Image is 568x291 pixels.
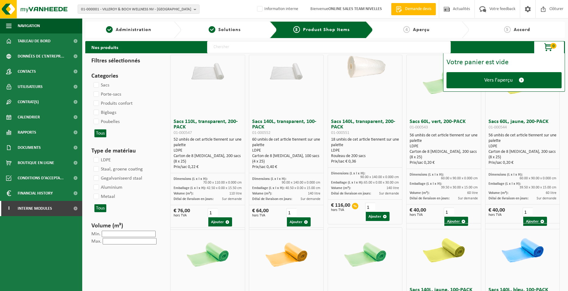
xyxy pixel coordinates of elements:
[489,125,507,130] span: 01-000544
[331,192,371,195] span: Délai de livraison en jours:
[92,90,121,99] label: Porte-sacs
[256,5,298,14] label: Information interne
[489,208,505,217] div: € 40,00
[523,217,547,226] button: Ajouter
[418,55,470,107] img: 01-000543
[410,133,478,166] div: 56 unités de cet article tiennent sur une palette
[252,177,286,181] span: Dimensions (L x l x H):
[285,186,320,190] span: 40.50 x 0.00 x 15.00 cm
[523,208,533,217] input: 1
[489,182,521,186] span: Emballage (L x l x H):
[222,197,242,201] span: Sur demande
[92,174,142,183] label: Gegalvaniseerd staal
[441,186,478,189] span: 39.50 x 30.00 x 15.00 cm
[18,79,43,94] span: Utilisateurs
[174,208,190,217] div: € 76,00
[282,26,361,33] a: 3Product Shop Items
[365,203,376,212] input: 1
[92,108,116,117] label: Bigbags
[92,99,132,108] label: Produits confort
[410,213,426,217] span: hors TVA
[92,117,120,126] label: Poubelles
[484,77,513,83] span: Vers l'aperçu
[331,153,399,159] div: Rouleau de 200 sacs
[504,26,511,33] span: 5
[308,192,320,195] span: 140 litre
[410,182,442,186] span: Emballage (L x l x H):
[489,149,557,160] div: Carton de 8 [MEDICAL_DATA], 200 sacs (8 x 25)
[489,144,557,149] div: LDPE
[331,181,363,184] span: Emballage (L x l x H):
[91,146,159,156] h3: Type de matériau
[404,6,433,12] span: Demande devis
[364,181,399,184] span: 65.00 x 0.00 x 30.00 cm
[301,197,320,201] span: Sur demande
[174,131,192,135] span: 01-000547
[410,119,478,131] h3: Sacs 60L, vert, 200-PACK
[467,191,478,195] span: 60 litre
[92,165,143,174] label: Staal, groene coating
[174,119,242,135] h3: Sacs 110L, transparent, 200-PACK
[174,186,206,190] span: Emballage (L x l x H):
[303,27,350,32] span: Product Shop Items
[410,125,428,130] span: 01-000543
[184,26,265,33] a: 2Solutions
[410,144,478,149] div: LDPE
[550,43,556,49] span: 0
[489,160,557,166] div: Prix/sac 0,20 €
[252,192,272,195] span: Volume (m³):
[91,221,159,230] h3: Volume (m³)
[360,175,399,179] span: 90.00 x 140.00 x 0.000 cm
[81,5,191,14] span: 01-000001 - VILLEROY & BOCH WELLNESS NV - [GEOGRAPHIC_DATA]
[18,94,39,110] span: Contrat(s)
[286,208,297,217] input: 1
[410,191,429,195] span: Volume (m³):
[339,55,391,81] img: 01-000551
[18,201,52,216] span: Interne modules
[331,159,399,164] div: Prix/sac € 0,36
[413,27,430,32] span: Aperçu
[18,33,51,49] span: Tableau de bord
[78,5,199,14] button: 01-000001 - VILLEROY & BOCH WELLNESS NV - [GEOGRAPHIC_DATA]
[472,26,562,33] a: 5Accord
[18,140,41,155] span: Documents
[18,18,40,33] span: Navigation
[331,137,399,164] div: 18 unités de cet article tiennent sur une palette
[331,131,349,135] span: 01-000551
[174,148,242,153] div: LDPE
[328,7,382,11] strong: ONLINE SALES TEAM NIVELLES
[410,208,426,217] div: € 40,00
[174,197,213,201] span: Délai de livraison en jours:
[252,153,320,164] div: Carton de 8 [MEDICAL_DATA], 100 sacs (4 x 25)
[260,228,312,279] img: 01-000549
[252,119,320,135] h3: Sacs 140L, transparent, 100-PACK
[403,26,410,33] span: 4
[489,191,508,195] span: Volume (m³):
[18,49,64,64] span: Données de l'entrepr...
[386,186,399,190] span: 140 litre
[458,197,478,200] span: Sur demande
[534,41,564,53] button: 0
[203,181,242,184] span: 70.00 x 110.00 x 0.000 cm
[546,191,556,195] span: 60 litre
[174,214,190,217] span: hors TVA
[260,55,312,81] img: 01-000552
[209,26,215,33] span: 2
[446,59,562,66] div: Votre panier est vide
[208,217,232,226] button: Ajouter
[18,186,53,201] span: Financial History
[537,197,556,200] span: Sur demande
[94,204,106,212] button: Tous
[91,72,159,81] h3: Categories
[252,148,320,153] div: LDPE
[18,155,54,170] span: Boutique en ligne
[6,201,12,216] span: I
[444,208,454,217] input: 1
[182,228,234,279] img: 01-000548
[174,137,242,170] div: 52 unités de cet article tiennent sur une palette
[252,131,270,135] span: 01-000552
[106,26,113,33] span: 1
[116,27,151,32] span: Administration
[331,148,399,153] div: LDPE
[182,55,234,81] img: 01-000547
